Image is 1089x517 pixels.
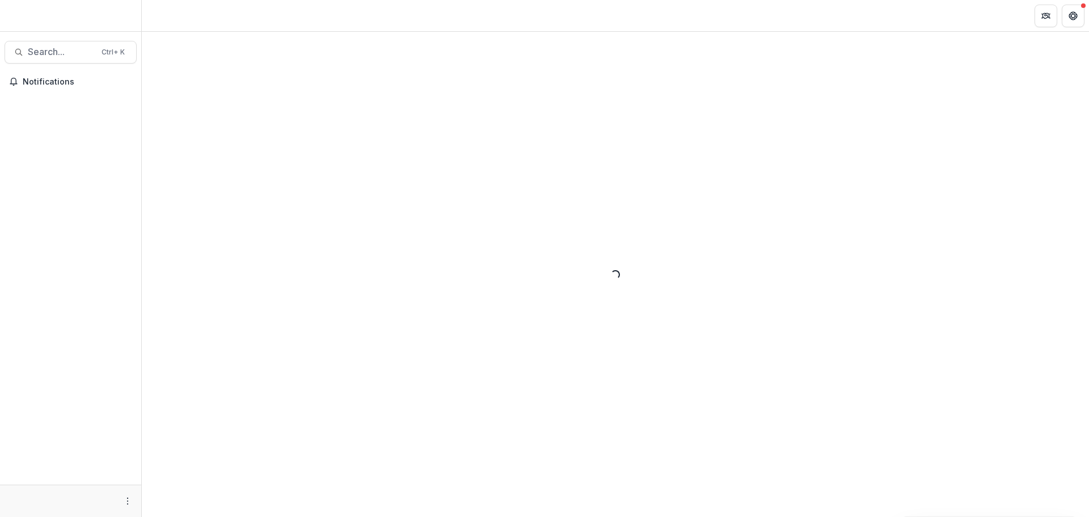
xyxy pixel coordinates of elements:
button: Notifications [5,73,137,91]
button: More [121,494,134,508]
span: Search... [28,47,95,57]
button: Search... [5,41,137,64]
button: Get Help [1062,5,1084,27]
div: Ctrl + K [99,46,127,58]
span: Notifications [23,77,132,87]
button: Partners [1035,5,1057,27]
